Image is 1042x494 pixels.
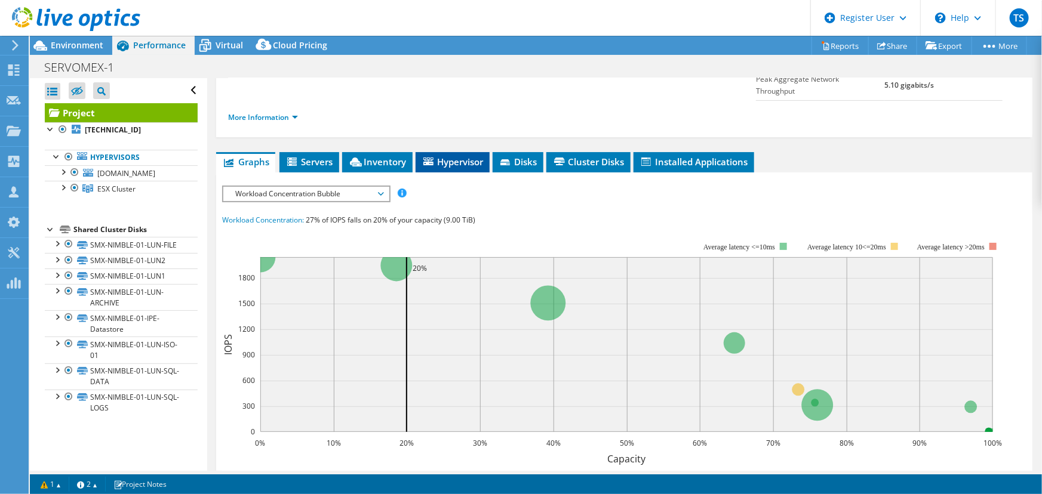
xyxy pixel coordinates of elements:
a: 2 [69,477,106,492]
text: 70% [766,438,780,448]
a: SMX-NIMBLE-01-LUN-FILE [45,237,198,252]
span: Virtual [216,39,243,51]
a: Export [917,36,972,55]
text: 0% [255,438,265,448]
text: 1200 [238,324,255,334]
a: SMX-NIMBLE-01-LUN2 [45,253,198,268]
span: [DOMAIN_NAME] [97,168,155,178]
b: 5.10 gigabits/s [884,80,934,90]
text: 20% [413,263,427,273]
span: Cloud Pricing [273,39,327,51]
h1: SERVOMEX-1 [39,61,133,74]
text: 60% [693,438,707,448]
text: 30% [473,438,487,448]
text: IOPS [222,334,235,355]
text: 100% [983,438,1002,448]
text: 600 [242,375,255,385]
span: ESX Cluster [97,184,136,194]
a: SMX-NIMBLE-01-LUN-ARCHIVE [45,284,198,310]
a: [TECHNICAL_ID] [45,122,198,138]
div: Shared Cluster Disks [73,223,198,237]
a: More [972,36,1027,55]
span: Disks [499,156,537,168]
text: 50% [620,438,634,448]
a: 1 [32,477,69,492]
label: Peak Aggregate Network Throughput [756,73,884,97]
tspan: Average latency <=10ms [703,243,775,251]
text: 10% [327,438,341,448]
span: 27% of IOPS falls on 20% of your capacity (9.00 TiB) [306,215,476,225]
span: Installed Applications [640,156,748,168]
span: Performance [133,39,186,51]
span: TS [1010,8,1029,27]
a: Project [45,103,198,122]
a: More Information [228,112,298,122]
a: SMX-NIMBLE-01-LUN-SQL-DATA [45,363,198,390]
text: 300 [242,401,255,411]
span: Workload Concentration: [222,215,305,225]
b: [TECHNICAL_ID] [85,125,141,135]
a: SMX-NIMBLE-01-LUN1 [45,268,198,284]
a: [DOMAIN_NAME] [45,165,198,181]
text: 20% [399,438,414,448]
a: Reports [812,36,869,55]
text: Capacity [607,452,646,465]
text: 80% [840,438,854,448]
text: 900 [242,350,255,360]
a: ESX Cluster [45,181,198,196]
a: Hypervisors [45,150,198,165]
span: Cluster Disks [552,156,625,168]
a: Share [868,36,917,55]
span: Servers [285,156,333,168]
a: Project Notes [105,477,175,492]
span: Hypervisor [422,156,484,168]
text: 1800 [238,273,255,283]
span: Workload Concentration Bubble [229,187,383,201]
span: Inventory [348,156,407,168]
a: SMX-NIMBLE-01-LUN-SQL-LOGS [45,390,198,416]
text: 40% [546,438,561,448]
span: Graphs [222,156,269,168]
span: Environment [51,39,103,51]
a: SMX-NIMBLE-01-IPE-Datastore [45,310,198,336]
text: 90% [912,438,927,448]
svg: \n [935,13,946,23]
text: Average latency >20ms [917,243,984,251]
text: 0 [251,427,255,437]
tspan: Average latency 10<=20ms [807,243,886,251]
a: SMX-NIMBLE-01-LUN-ISO-01 [45,336,198,363]
text: 1500 [238,298,255,308]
